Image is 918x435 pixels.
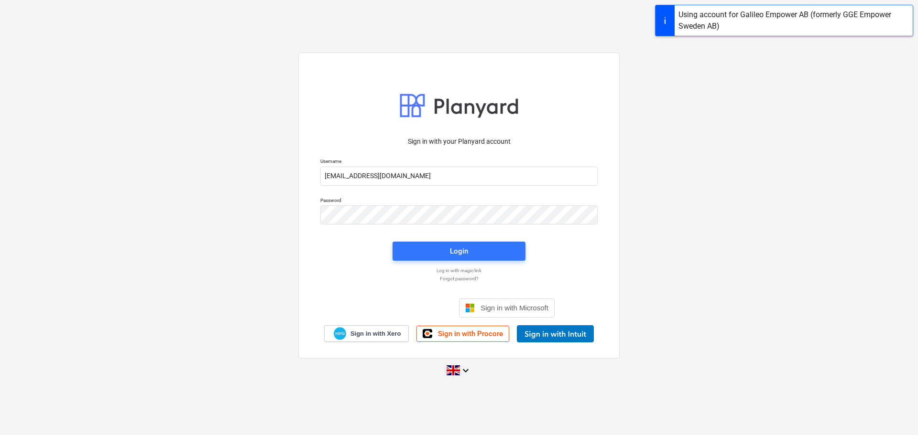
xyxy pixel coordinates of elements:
[324,325,409,342] a: Sign in with Xero
[320,167,598,186] input: Username
[678,9,909,32] div: Using account for Galileo Empower AB (formerly GGE Empower Sweden AB)
[350,329,401,338] span: Sign in with Xero
[481,304,548,312] span: Sign in with Microsoft
[316,276,602,282] a: Forgot password?
[320,158,598,166] p: Username
[450,245,468,257] div: Login
[465,303,475,313] img: Microsoft logo
[359,297,456,318] iframe: Sign in with Google Button
[320,197,598,205] p: Password
[320,137,598,147] p: Sign in with your Planyard account
[334,327,346,340] img: Xero logo
[416,326,509,342] a: Sign in with Procore
[460,365,471,376] i: keyboard_arrow_down
[438,329,503,338] span: Sign in with Procore
[393,242,525,261] button: Login
[316,267,602,274] a: Log in with magic link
